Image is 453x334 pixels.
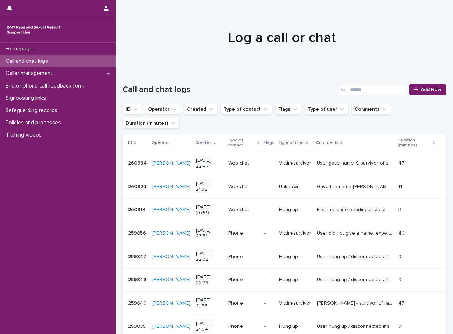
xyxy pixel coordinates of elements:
p: Hung up [279,254,311,260]
a: [PERSON_NAME] [152,207,190,213]
p: [DATE] 20:59 [196,204,223,216]
p: - [264,230,273,236]
p: User gave name K, survivor of sexual abuse by ex partner, explored coping mechanisms and safe spa... [317,159,394,166]
p: Operator [152,139,170,147]
button: Type of user [305,104,349,115]
p: [DATE] 21:32 [196,181,223,193]
button: Comments [351,104,391,115]
h1: Log a call or chat [123,29,441,46]
p: Type of contact [228,137,256,149]
p: End of phone call feedback form [3,83,90,89]
p: [DATE] 21:56 [196,297,223,309]
p: Hung up [279,323,311,329]
p: Training videos [3,132,47,138]
p: 47 [398,299,406,306]
p: Web chat [228,207,259,213]
a: [PERSON_NAME] [152,160,190,166]
p: 259847 [128,252,148,260]
p: Signposting links [3,95,51,102]
p: Web chat [228,160,259,166]
button: Type of contact [221,104,272,115]
p: First message pending and did not send, chat ended automatically [317,206,394,213]
p: Phone [228,230,259,236]
p: Victim/survivor [279,160,311,166]
p: - [264,254,273,260]
p: Policies and processes [3,119,67,126]
p: 0 [398,252,403,260]
a: [PERSON_NAME] [152,277,190,283]
p: - [264,323,273,329]
tr: 260864260864 [PERSON_NAME] [DATE] 22:47Web chat-Victim/survivorUser gave name K, survivor of sexu... [123,152,446,175]
p: [DATE] 21:04 [196,321,223,333]
button: Duration (minutes) [123,118,180,129]
button: Flags [275,104,302,115]
p: Phone [228,300,259,306]
input: Search [339,84,405,95]
tr: 260823260823 [PERSON_NAME] [DATE] 21:32Web chat-UnknownGave the name [PERSON_NAME], messages were... [123,175,446,199]
p: 47 [398,159,406,166]
p: 11 [398,182,403,190]
p: Victim/survivor [279,300,311,306]
p: Call and chat logs [3,58,54,64]
p: [DATE] 22:23 [196,274,223,286]
p: - [264,207,273,213]
p: Web chat [228,184,259,190]
p: Flags [264,139,274,147]
p: 40 [398,229,406,236]
p: [DATE] 23:51 [196,228,223,239]
tr: 259846259846 [PERSON_NAME] [DATE] 22:23Phone-Hung upUser hung up / disconnected after intro, back... [123,268,446,292]
p: Phone [228,323,259,329]
p: Safeguarding records [3,107,63,114]
p: 259856 [128,229,147,236]
p: Hung up [279,277,311,283]
p: 3 [398,206,403,213]
a: [PERSON_NAME] [152,323,190,329]
a: [PERSON_NAME] [152,300,190,306]
p: Duration (minutes) [398,137,431,149]
p: User hung up / disconnected after intro, background noise and movement [317,276,394,283]
p: User did not give a name, experiencing a flashback, discussed previous support accessed and explo... [317,229,394,236]
p: 0 [398,322,403,329]
p: Homepage [3,46,38,52]
p: - [264,300,273,306]
p: 260864 [128,159,148,166]
p: Gave the name Ken, messages were pending and then sent after a minute or so, disclosed they had a... [317,182,394,190]
p: Unknown [279,184,311,190]
p: User hung up / disconnected after intro [317,252,394,260]
p: 0 [398,276,403,283]
p: Caller management [3,70,58,77]
p: User hung up / disconnected instantly [317,322,394,329]
p: 259840 [128,299,148,306]
p: 259846 [128,276,148,283]
a: [PERSON_NAME] [152,254,190,260]
a: [PERSON_NAME] [152,230,190,236]
a: Add New [409,84,446,95]
p: - [264,160,273,166]
p: 259835 [128,322,147,329]
p: Comments [316,139,339,147]
p: Created [195,139,212,147]
button: Created [184,104,218,115]
p: Type of user [278,139,304,147]
p: ID [128,139,132,147]
p: - [264,184,273,190]
tr: 259840259840 [PERSON_NAME] [DATE] 21:56Phone-Victim/survivor[PERSON_NAME] - survivor of rape in s... [123,292,446,315]
tr: 259856259856 [PERSON_NAME] [DATE] 23:51Phone-Victim/survivorUser did not give a name, experiencin... [123,222,446,245]
img: rhQMoQhaT3yELyF149Cw [6,23,62,37]
a: [PERSON_NAME] [152,184,190,190]
h1: Call and chat logs [123,85,336,95]
p: Victim/survivor [279,230,311,236]
p: Phone [228,277,259,283]
tr: 259847259847 [PERSON_NAME] [DATE] 22:32Phone-Hung upUser hung up / disconnected after introUser h... [123,245,446,269]
button: ID [123,104,142,115]
p: Hung up [279,207,311,213]
button: Operator [145,104,181,115]
p: 260814 [128,206,147,213]
span: Add New [421,87,441,92]
p: - [264,277,273,283]
p: Phone [228,254,259,260]
p: [DATE] 22:47 [196,158,223,169]
p: Lucy - survivor of rape in supported accommodation, discussed support and safe spaces, explored c... [317,299,394,306]
tr: 260814260814 [PERSON_NAME] [DATE] 20:59Web chat-Hung upFirst message pending and did not send, ch... [123,198,446,222]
